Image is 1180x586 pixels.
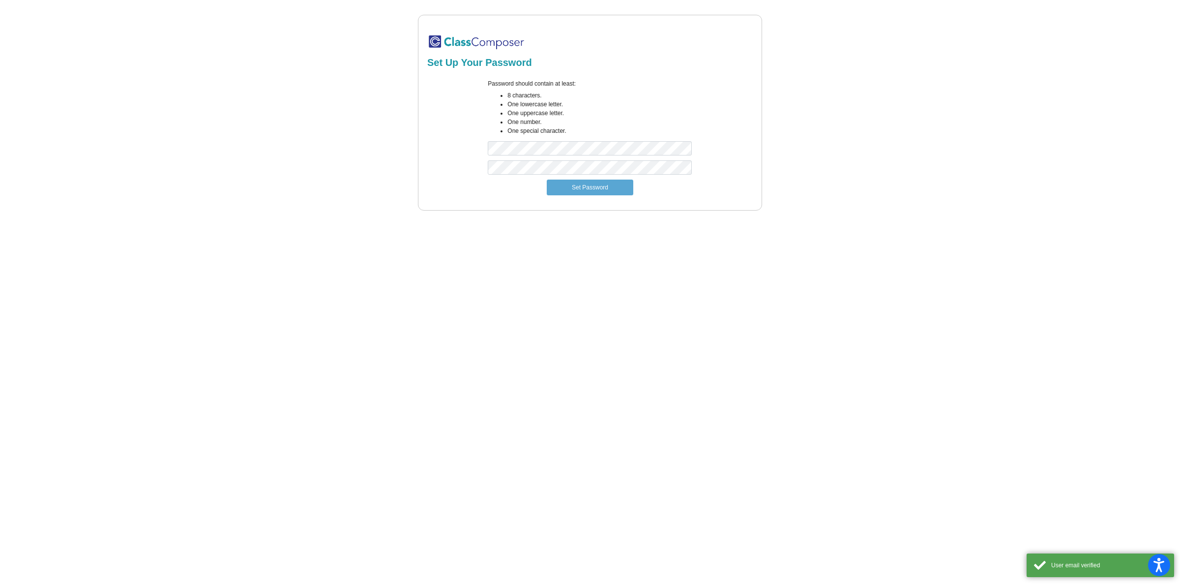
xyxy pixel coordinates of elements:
[507,118,692,126] li: One number.
[488,79,576,88] label: Password should contain at least:
[1051,561,1167,570] div: User email verified
[507,126,692,135] li: One special character.
[427,57,753,68] h2: Set Up Your Password
[507,91,692,100] li: 8 characters.
[507,100,692,109] li: One lowercase letter.
[507,109,692,118] li: One uppercase letter.
[547,180,633,195] button: Set Password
